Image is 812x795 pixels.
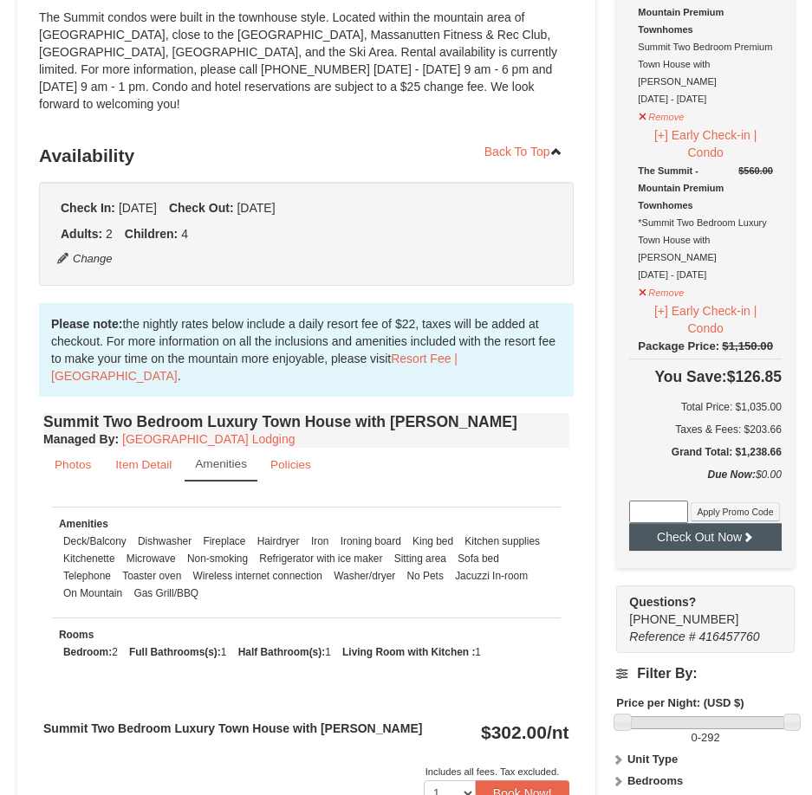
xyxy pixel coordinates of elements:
[336,533,406,550] li: Ironing board
[43,432,119,446] strong: :
[722,339,773,352] del: $1,150.00
[59,643,122,661] li: 2
[654,368,726,385] span: You Save:
[629,398,782,416] h6: Total Price: $1,035.00
[691,502,779,521] button: Apply Promo Code
[638,162,773,283] div: *Summit Two Bedroom Luxury Town House with [PERSON_NAME] [DATE] - [DATE]
[629,593,763,626] span: [PHONE_NUMBER]
[61,201,115,215] strong: Check In:
[708,469,756,481] strong: Due Now:
[55,458,91,471] small: Photos
[629,630,695,643] span: Reference #
[403,567,448,585] li: No Pets
[547,722,569,742] span: /nt
[43,432,114,446] span: Managed By
[133,533,196,550] li: Dishwasher
[129,585,203,602] li: Gas Grill/BBQ
[342,646,475,658] strong: Living Room with Kitchen :
[59,567,115,585] li: Telephone
[627,774,683,787] strong: Bedrooms
[238,646,325,658] strong: Half Bathroom(s):
[629,595,696,609] strong: Questions?
[638,126,773,162] button: [+] Early Check-in | Condo
[460,533,544,550] li: Kitchen supplies
[61,227,102,241] strong: Adults:
[270,458,311,471] small: Policies
[307,533,334,550] li: Iron
[234,643,335,661] li: 1
[59,585,127,602] li: On Mountain
[638,165,724,210] strong: The Summit - Mountain Premium Townhomes
[125,643,231,661] li: 1
[183,550,252,567] li: Non-smoking
[104,448,183,482] a: Item Detail
[338,643,485,661] li: 1
[63,646,112,658] strong: Bedroom:
[638,104,685,126] button: Remove
[481,722,569,742] strong: $302.00
[195,457,247,470] small: Amenities
[629,368,782,385] h4: $126.85
[259,448,322,482] a: Policies
[115,458,172,471] small: Item Detail
[43,413,569,430] h4: Summit Two Bedroom Luxury Town House with [PERSON_NAME]
[638,339,719,352] span: Package Price:
[119,201,157,215] span: [DATE]
[629,466,782,501] div: $0.00
[616,666,795,682] h4: Filter By:
[473,139,574,165] a: Back To Top
[616,696,744,709] strong: Price per Night: (USD $)
[185,448,257,482] a: Amenities
[118,567,185,585] li: Toaster oven
[129,646,221,658] strong: Full Bathrooms(s):
[408,533,458,550] li: King bed
[253,533,304,550] li: Hairdryer
[59,629,94,641] small: Rooms
[638,280,685,301] button: Remove
[390,550,451,567] li: Sitting area
[453,550,503,567] li: Sofa bed
[39,9,574,130] div: The Summit condos were built in the townhouse style. Located within the mountain area of [GEOGRAP...
[59,533,131,550] li: Deck/Balcony
[122,550,180,567] li: Microwave
[738,165,773,176] del: $560.00
[237,201,275,215] span: [DATE]
[125,227,178,241] strong: Children:
[627,753,678,766] strong: Unit Type
[39,303,574,397] div: the nightly rates below include a daily resort fee of $22, taxes will be added at checkout. For m...
[616,729,795,747] label: -
[56,249,114,268] button: Change
[59,550,120,567] li: Kitchenette
[255,550,387,567] li: Refrigerator with ice maker
[329,567,400,585] li: Washer/dryer
[51,317,122,331] strong: Please note:
[169,201,234,215] strong: Check Out:
[59,518,108,530] small: Amenities
[692,731,698,744] span: 0
[629,443,782,461] h5: Grand Total: $1,238.66
[122,432,295,446] a: [GEOGRAPHIC_DATA] Lodging
[638,301,773,338] button: [+] Early Check-in | Condo
[698,630,759,643] span: 416457760
[629,421,782,438] div: Taxes & Fees: $203.66
[106,227,113,241] span: 2
[198,533,250,550] li: Fireplace
[39,139,574,173] h3: Availability
[43,721,422,735] strong: Summit Two Bedroom Luxury Town House with [PERSON_NAME]
[451,567,532,585] li: Jacuzzi In-room
[629,523,782,551] button: Check Out Now
[43,763,569,780] div: Includes all fees. Tax excluded.
[43,448,102,482] a: Photos
[181,227,188,241] span: 4
[701,731,720,744] span: 292
[189,567,327,585] li: Wireless internet connection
